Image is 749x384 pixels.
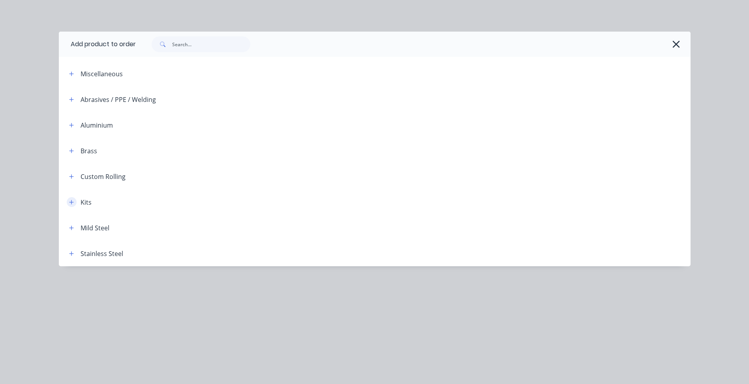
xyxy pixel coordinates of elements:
[81,146,97,156] div: Brass
[81,120,113,130] div: Aluminium
[81,172,126,181] div: Custom Rolling
[59,32,136,57] div: Add product to order
[81,95,156,104] div: Abrasives / PPE / Welding
[172,36,250,52] input: Search...
[81,223,109,233] div: Mild Steel
[81,198,92,207] div: Kits
[81,249,123,258] div: Stainless Steel
[81,69,123,79] div: Miscellaneous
